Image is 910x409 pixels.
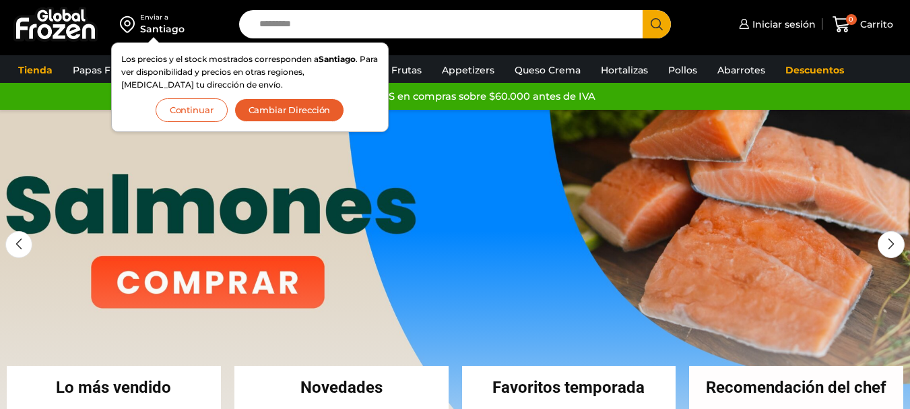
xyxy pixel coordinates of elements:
[319,54,356,64] strong: Santiago
[5,231,32,258] div: Previous slide
[711,57,772,83] a: Abarrotes
[846,14,857,25] span: 0
[779,57,851,83] a: Descuentos
[234,379,449,396] h2: Novedades
[857,18,893,31] span: Carrito
[11,57,59,83] a: Tienda
[120,13,140,36] img: address-field-icon.svg
[435,57,501,83] a: Appetizers
[829,9,897,40] a: 0 Carrito
[736,11,816,38] a: Iniciar sesión
[594,57,655,83] a: Hortalizas
[878,231,905,258] div: Next slide
[156,98,228,122] button: Continuar
[508,57,587,83] a: Queso Crema
[140,13,185,22] div: Enviar a
[661,57,704,83] a: Pollos
[140,22,185,36] div: Santiago
[66,57,138,83] a: Papas Fritas
[234,98,345,122] button: Cambiar Dirección
[7,379,221,396] h2: Lo más vendido
[121,53,379,92] p: Los precios y el stock mostrados corresponden a . Para ver disponibilidad y precios en otras regi...
[689,379,903,396] h2: Recomendación del chef
[643,10,671,38] button: Search button
[749,18,816,31] span: Iniciar sesión
[462,379,676,396] h2: Favoritos temporada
